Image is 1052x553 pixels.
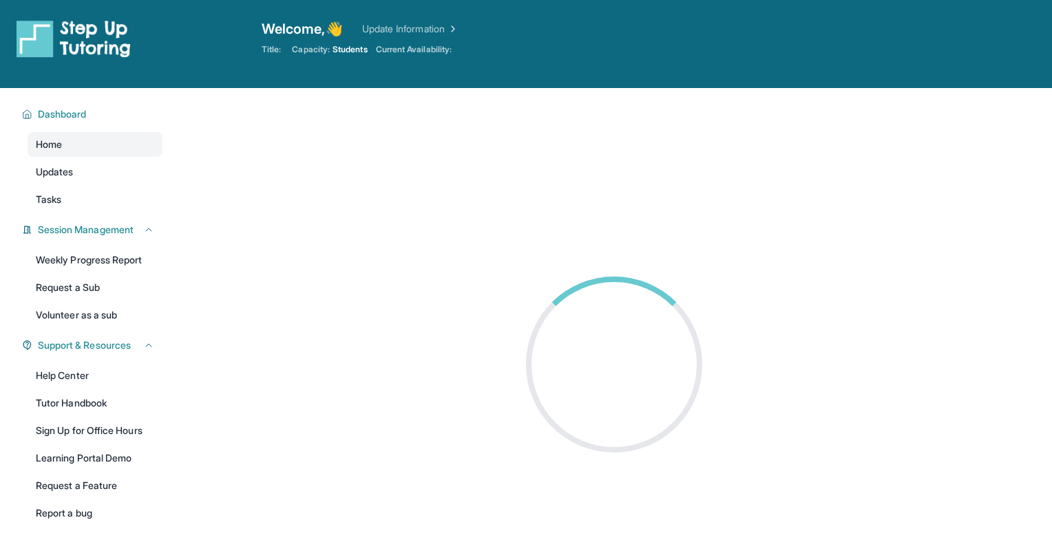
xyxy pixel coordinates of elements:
a: Request a Sub [28,275,162,300]
a: Report a bug [28,501,162,525]
span: Tasks [36,193,61,206]
span: Session Management [38,223,134,237]
span: Students [333,44,368,55]
a: Updates [28,160,162,184]
a: Tasks [28,187,162,212]
span: Title: [262,44,281,55]
img: logo [17,19,131,58]
a: Request a Feature [28,473,162,498]
a: Help Center [28,363,162,388]
a: Update Information [362,22,459,36]
a: Weekly Progress Report [28,248,162,272]
span: Capacity: [292,44,330,55]
a: Learning Portal Demo [28,446,162,470]
img: Chevron Right [445,22,459,36]
span: Dashboard [38,107,87,121]
button: Support & Resources [32,338,154,352]
a: Volunteer as a sub [28,303,162,327]
span: Updates [36,165,74,179]
span: Welcome, 👋 [262,19,343,39]
span: Home [36,138,62,151]
span: Current Availability: [376,44,452,55]
button: Dashboard [32,107,154,121]
button: Session Management [32,223,154,237]
span: Support & Resources [38,338,131,352]
a: Tutor Handbook [28,391,162,415]
a: Sign Up for Office Hours [28,418,162,443]
a: Home [28,132,162,157]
